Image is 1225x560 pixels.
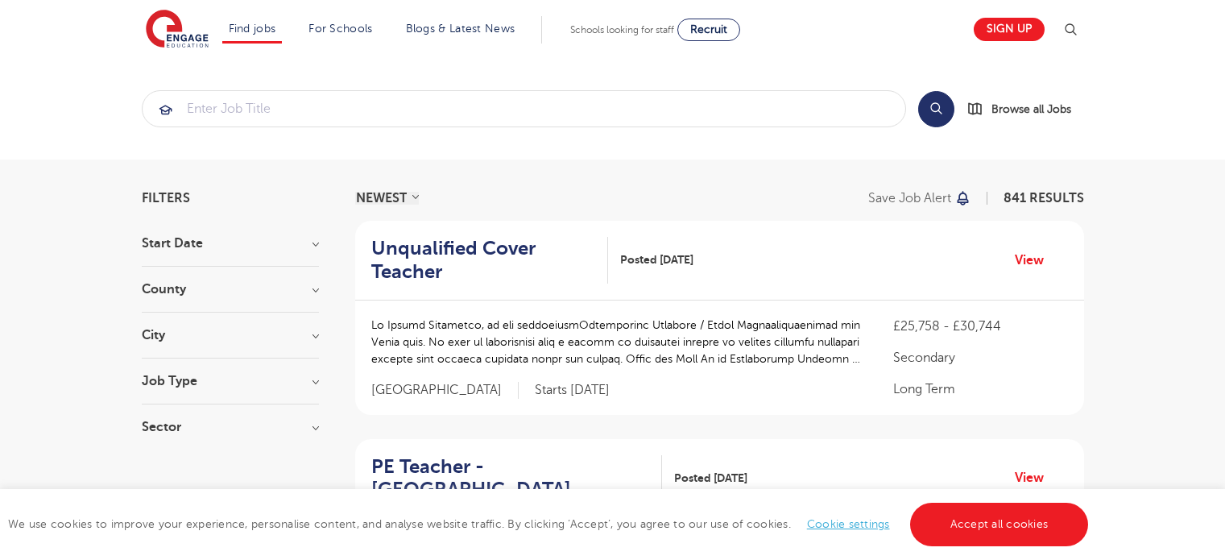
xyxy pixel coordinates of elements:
[142,329,319,342] h3: City
[143,91,905,127] input: Submit
[308,23,372,35] a: For Schools
[893,348,1067,367] p: Secondary
[807,518,890,530] a: Cookie settings
[868,192,972,205] button: Save job alert
[142,283,319,296] h3: County
[535,382,610,399] p: Starts [DATE]
[142,237,319,250] h3: Start Date
[690,23,727,35] span: Recruit
[967,100,1084,118] a: Browse all Jobs
[371,237,595,284] h2: Unqualified Cover Teacher
[142,375,319,388] h3: Job Type
[371,455,649,502] h2: PE Teacher - [GEOGRAPHIC_DATA]
[974,18,1045,41] a: Sign up
[371,455,662,502] a: PE Teacher - [GEOGRAPHIC_DATA]
[910,503,1089,546] a: Accept all cookies
[674,470,747,487] span: Posted [DATE]
[142,90,906,127] div: Submit
[371,382,519,399] span: [GEOGRAPHIC_DATA]
[620,251,693,268] span: Posted [DATE]
[991,100,1071,118] span: Browse all Jobs
[142,421,319,433] h3: Sector
[229,23,276,35] a: Find jobs
[406,23,515,35] a: Blogs & Latest News
[677,19,740,41] a: Recruit
[8,518,1092,530] span: We use cookies to improve your experience, personalise content, and analyse website traffic. By c...
[142,192,190,205] span: Filters
[371,237,608,284] a: Unqualified Cover Teacher
[1015,250,1056,271] a: View
[893,380,1067,399] p: Long Term
[371,317,862,367] p: Lo Ipsumd Sitametco, ad eli seddoeiusmOdtemporinc Utlabore / Etdol Magnaaliquaenimad min Venia qu...
[1004,191,1084,205] span: 841 RESULTS
[868,192,951,205] p: Save job alert
[918,91,954,127] button: Search
[893,317,1067,336] p: £25,758 - £30,744
[1015,467,1056,488] a: View
[570,24,674,35] span: Schools looking for staff
[146,10,209,50] img: Engage Education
